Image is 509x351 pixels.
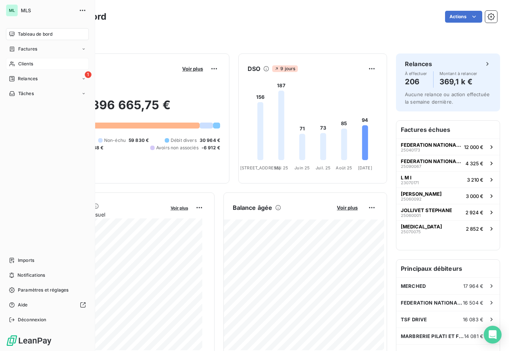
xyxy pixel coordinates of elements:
[396,155,500,171] button: FEDERATION NATIONALE DE LA COIFFURE PACA250900674 325 €
[466,226,483,232] span: 2 852 €
[200,137,220,144] span: 30 964 €
[18,46,37,52] span: Factures
[401,300,463,306] span: FEDERATION NATIONALE DE LA COIFFURE PACA
[463,316,483,322] span: 16 083 €
[18,302,28,308] span: Aide
[6,4,18,16] div: ML
[484,326,502,344] div: Open Intercom Messenger
[18,90,34,97] span: Tâches
[401,181,419,185] span: 23070171
[42,211,165,218] span: Chiffre d'affaires mensuel
[401,148,420,152] span: 25040173
[129,137,149,144] span: 59 830 €
[85,71,91,78] span: 1
[401,283,426,289] span: MERCHED
[168,204,190,211] button: Voir plus
[335,204,360,211] button: Voir plus
[401,142,461,148] span: FEDERATION NATIONALE DE LA COIFFURE PACA
[401,164,421,169] span: 25090067
[396,188,500,204] button: [PERSON_NAME]250600923 000 €
[405,91,490,105] span: Aucune relance ou action effectuée la semaine dernière.
[18,316,46,323] span: Déconnexion
[401,230,421,234] span: 25070075
[401,158,463,164] span: FEDERATION NATIONALE DE LA COIFFURE PACA
[42,98,220,120] h2: 396 665,75 €
[171,137,197,144] span: Débit divers
[467,177,483,183] span: 3 210 €
[171,205,188,211] span: Voir plus
[396,171,500,188] button: L M I230701713 210 €
[401,224,442,230] span: [MEDICAL_DATA]
[464,333,483,339] span: 14 081 €
[240,165,280,170] tspan: [STREET_ADDRESS]
[396,139,500,155] button: FEDERATION NATIONALE DE LA COIFFURE PACA2504017312 000 €
[401,207,452,213] span: JOLLIVET STEPHANE
[21,7,74,13] span: MLS
[202,144,220,151] span: -6 912 €
[396,121,500,139] h6: Factures échues
[405,76,427,88] h4: 206
[233,203,273,212] h6: Balance âgée
[401,316,427,322] span: TSF DRIVE
[405,71,427,76] span: À effectuer
[396,204,500,220] button: JOLLIVET STEPHANE250600012 924 €
[464,144,483,150] span: 12 000 €
[180,65,205,72] button: Voir plus
[104,137,126,144] span: Non-échu
[272,65,297,72] span: 9 jours
[401,175,412,181] span: L M I
[439,71,477,76] span: Montant à relancer
[358,165,372,170] tspan: [DATE]
[465,209,483,215] span: 2 924 €
[156,144,199,151] span: Avoirs non associés
[401,333,464,339] span: MARBRERIE PILATI ET FILS
[463,300,483,306] span: 16 504 €
[18,287,68,293] span: Paramètres et réglages
[18,61,33,67] span: Clients
[18,257,34,264] span: Imports
[6,335,52,347] img: Logo LeanPay
[248,64,260,73] h6: DSO
[405,59,432,68] h6: Relances
[401,197,422,201] span: 25060092
[401,191,442,197] span: [PERSON_NAME]
[316,165,331,170] tspan: Juil. 25
[396,220,500,237] button: [MEDICAL_DATA]250700752 852 €
[336,165,352,170] tspan: Août 25
[466,193,483,199] span: 3 000 €
[182,66,203,72] span: Voir plus
[396,260,500,277] h6: Principaux débiteurs
[439,76,477,88] h4: 369,1 k €
[18,31,52,38] span: Tableau de bord
[6,299,89,311] a: Aide
[465,160,483,166] span: 4 325 €
[445,11,482,23] button: Actions
[274,165,288,170] tspan: Mai 25
[294,165,310,170] tspan: Juin 25
[401,213,421,218] span: 25060001
[463,283,483,289] span: 17 964 €
[18,75,38,82] span: Relances
[17,272,45,279] span: Notifications
[337,205,358,211] span: Voir plus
